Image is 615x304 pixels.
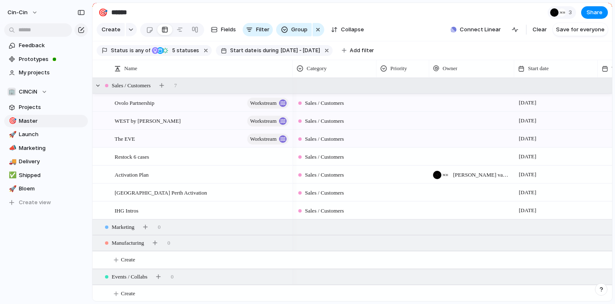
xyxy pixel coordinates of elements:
[19,130,85,139] span: Launch
[115,170,149,179] span: Activation Plan
[443,64,457,73] span: Owner
[279,46,322,55] button: [DATE] - [DATE]
[4,182,88,195] a: 🚀Bloem
[390,64,407,73] span: Priority
[19,144,85,152] span: Marketing
[4,53,88,66] a: Prototypes
[291,25,307,34] span: Group
[121,256,135,264] span: Create
[250,115,277,127] span: workstream
[167,239,170,247] span: 0
[9,157,15,167] div: 🚚
[158,223,161,231] span: 0
[4,39,88,52] a: Feedback
[111,47,128,54] span: Status
[247,116,289,127] button: workstream
[97,23,125,36] button: Create
[247,98,289,109] button: workstream
[115,152,149,161] span: Restock 6 cases
[328,23,367,36] button: Collapse
[281,47,320,54] span: [DATE] - [DATE]
[115,187,207,197] span: [GEOGRAPHIC_DATA] Perth Activation
[517,170,538,180] span: [DATE]
[112,273,147,281] span: Events / Collabs
[9,143,15,153] div: 📣
[8,8,28,17] span: cin-cin
[9,130,15,139] div: 🚀
[4,86,88,98] button: 🏢CINCiN
[517,205,538,215] span: [DATE]
[529,23,550,36] button: Clear
[169,47,177,53] span: 5
[517,152,538,162] span: [DATE]
[587,8,602,17] span: Share
[247,134,289,144] button: workstream
[19,171,85,180] span: Shipped
[341,25,364,34] span: Collapse
[4,6,42,19] button: cin-cin
[528,64,548,73] span: Start date
[9,170,15,180] div: ✅
[517,98,538,108] span: [DATE]
[243,23,273,36] button: Filter
[8,144,16,152] button: 📣
[171,273,174,281] span: 0
[19,117,85,125] span: Master
[307,64,327,73] span: Category
[8,117,16,125] button: 🎯
[174,81,177,90] span: 7
[4,115,88,127] div: 🎯Master
[134,47,150,54] span: any of
[121,289,135,298] span: Create
[112,81,151,90] span: Sales / Customers
[8,171,16,180] button: ✅
[221,25,236,34] span: Fields
[4,128,88,141] a: 🚀Launch
[169,47,199,54] span: statuses
[4,169,88,182] a: ✅Shipped
[208,23,239,36] button: Fields
[256,25,269,34] span: Filter
[4,155,88,168] div: 🚚Delivery
[533,25,547,34] span: Clear
[115,205,138,215] span: IHG Intros
[102,25,120,34] span: Create
[305,189,344,197] span: Sales / Customers
[261,47,279,54] span: during
[305,117,344,125] span: Sales / Customers
[276,23,312,36] button: Group
[8,157,16,166] button: 🚚
[9,116,15,126] div: 🎯
[115,116,181,125] span: WEST by [PERSON_NAME]
[460,25,501,34] span: Connect Linear
[553,23,608,36] button: Save for everyone
[19,88,37,96] span: CINCiN
[257,47,261,54] span: is
[19,68,85,77] span: My projects
[305,207,344,215] span: Sales / Customers
[151,46,201,55] button: 5 statuses
[96,6,110,19] button: 🎯
[556,25,605,34] span: Save for everyone
[115,98,154,107] span: Ovolo Partnership
[569,8,574,17] span: 3
[256,46,280,55] button: isduring
[112,239,144,247] span: Manufacturing
[130,47,134,54] span: is
[128,46,152,55] button: isany of
[4,142,88,155] a: 📣Marketing
[19,55,85,63] span: Prototypes
[98,7,108,18] div: 🎯
[305,135,344,143] span: Sales / Customers
[19,157,85,166] span: Delivery
[19,41,85,50] span: Feedback
[250,133,277,145] span: workstream
[124,64,137,73] span: Name
[9,184,15,194] div: 🚀
[305,99,344,107] span: Sales / Customers
[350,47,374,54] span: Add filter
[305,153,344,161] span: Sales / Customers
[4,66,88,79] a: My projects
